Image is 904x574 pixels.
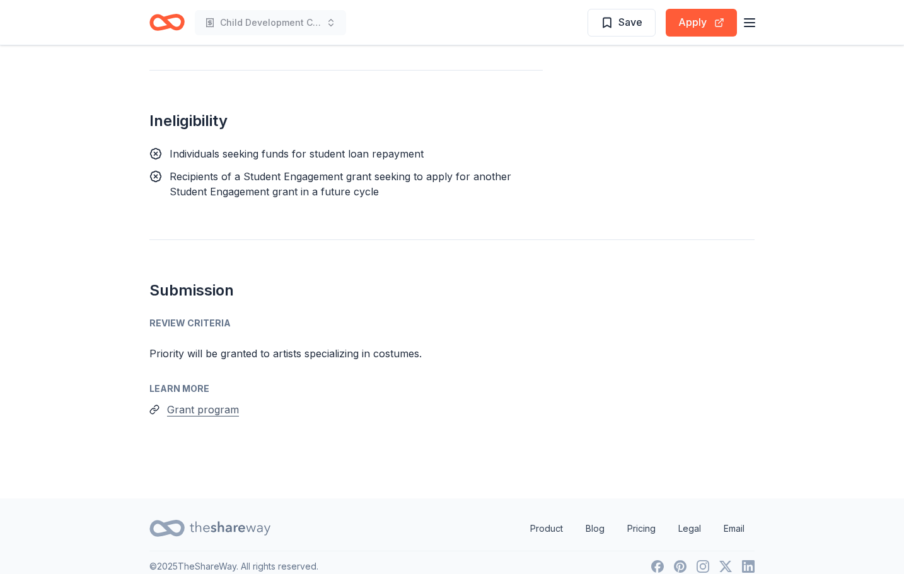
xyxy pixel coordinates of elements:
button: Grant program [167,401,239,418]
span: Recipients of a Student Engagement grant seeking to apply for another Student Engagement grant in... [170,170,511,198]
a: Product [520,516,573,541]
span: Individuals seeking funds for student loan repayment [170,147,424,160]
div: Review Criteria [149,316,755,331]
nav: quick links [520,516,755,541]
h2: Submission [149,280,755,301]
button: Save [588,9,656,37]
span: Save [618,14,642,30]
h2: Ineligibility [149,111,543,131]
p: © 2025 TheShareWay. All rights reserved. [149,559,318,574]
button: Child Development Center [195,10,346,35]
div: Learn more [149,381,755,396]
a: Blog [576,516,615,541]
a: Pricing [617,516,666,541]
a: Email [714,516,755,541]
a: Home [149,8,185,37]
a: Legal [668,516,711,541]
button: Apply [666,9,737,37]
span: Child Development Center [220,15,321,30]
p: Priority will be granted to artists specializing in costumes. [149,346,755,361]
